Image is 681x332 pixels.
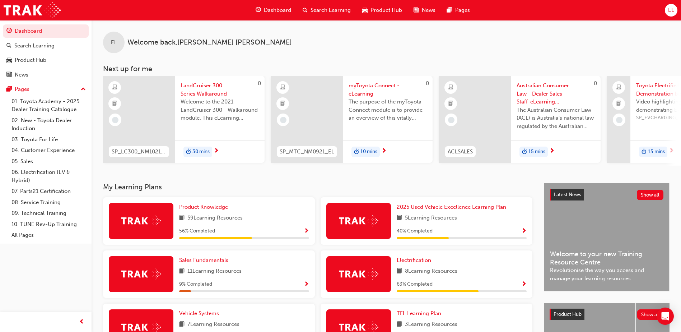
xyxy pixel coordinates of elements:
[397,309,444,318] a: TFL Learning Plan
[549,148,555,155] span: next-icon
[521,280,527,289] button: Show Progress
[381,148,387,155] span: next-icon
[657,308,674,325] div: Open Intercom Messenger
[405,320,457,329] span: 3 Learning Resources
[264,6,291,14] span: Dashboard
[3,83,89,96] button: Pages
[447,6,452,15] span: pages-icon
[271,76,433,163] a: 0SP_MTC_NM0921_ELmyToyota Connect - eLearningThe purpose of the myToyota Connect module is to pro...
[669,148,674,155] span: next-icon
[112,83,117,92] span: learningResourceType_ELEARNING-icon
[397,280,433,289] span: 63 % Completed
[616,117,622,123] span: learningRecordVerb_NONE-icon
[397,204,506,210] span: 2025 Used Vehicle Excellence Learning Plan
[9,145,89,156] a: 04. Customer Experience
[111,38,117,47] span: EL
[616,83,621,92] span: laptop-icon
[179,227,215,235] span: 56 % Completed
[448,148,473,156] span: ACLSALES
[521,228,527,235] span: Show Progress
[9,96,89,115] a: 01. Toyota Academy - 2025 Dealer Training Catalogue
[186,147,191,157] span: duration-icon
[405,267,457,276] span: 8 Learning Resources
[6,43,11,49] span: search-icon
[522,147,527,157] span: duration-icon
[14,42,55,50] div: Search Learning
[550,309,664,320] a: Product HubShow all
[121,268,161,280] img: Trak
[554,311,582,317] span: Product Hub
[179,204,228,210] span: Product Knowledge
[397,257,431,263] span: Electrification
[448,117,454,123] span: learningRecordVerb_NONE-icon
[15,56,46,64] div: Product Hub
[280,83,285,92] span: learningResourceType_ELEARNING-icon
[112,99,117,109] span: booktick-icon
[112,148,166,156] span: SP_LC300_NM1021_EL1
[4,2,61,18] img: Trak
[397,214,402,223] span: book-icon
[349,98,427,122] span: The purpose of the myToyota Connect module is to provide an overview of this vitally important ne...
[250,3,297,18] a: guage-iconDashboard
[258,80,261,87] span: 0
[426,80,429,87] span: 0
[397,267,402,276] span: book-icon
[370,6,402,14] span: Product Hub
[642,147,647,157] span: duration-icon
[179,280,212,289] span: 9 % Completed
[356,3,408,18] a: car-iconProduct Hub
[304,227,309,236] button: Show Progress
[9,115,89,134] a: 02. New - Toyota Dealer Induction
[448,99,453,109] span: booktick-icon
[441,3,476,18] a: pages-iconPages
[354,147,359,157] span: duration-icon
[181,82,259,98] span: LandCruiser 300 Series Walkaround
[297,3,356,18] a: search-iconSearch Learning
[79,318,84,327] span: prev-icon
[9,197,89,208] a: 08. Service Training
[397,310,441,317] span: TFL Learning Plan
[6,57,12,64] span: car-icon
[179,256,231,264] a: Sales Fundamentals
[256,6,261,15] span: guage-icon
[179,310,219,317] span: Vehicle Systems
[349,82,427,98] span: myToyota Connect - eLearning
[9,219,89,230] a: 10. TUNE Rev-Up Training
[3,68,89,82] a: News
[3,39,89,52] a: Search Learning
[397,227,433,235] span: 40 % Completed
[179,203,231,211] a: Product Knowledge
[280,99,285,109] span: booktick-icon
[668,6,674,14] span: EL
[455,6,470,14] span: Pages
[550,189,663,200] a: Latest NewsShow all
[6,86,12,93] span: pages-icon
[179,257,228,263] span: Sales Fundamentals
[92,65,681,73] h3: Next up for me
[214,148,219,155] span: next-icon
[304,281,309,288] span: Show Progress
[554,192,581,198] span: Latest News
[3,54,89,67] a: Product Hub
[3,24,89,38] a: Dashboard
[521,227,527,236] button: Show Progress
[121,215,161,226] img: Trak
[3,23,89,83] button: DashboardSearch LearningProduct HubNews
[192,148,210,156] span: 30 mins
[9,156,89,167] a: 05. Sales
[187,320,239,329] span: 7 Learning Resources
[181,98,259,122] span: Welcome to the 2021 LandCruiser 300 - Walkaround module. This eLearning module aims to arm you wi...
[414,6,419,15] span: news-icon
[362,6,368,15] span: car-icon
[280,117,286,123] span: learningRecordVerb_NONE-icon
[665,4,677,17] button: EL
[550,250,663,266] span: Welcome to your new Training Resource Centre
[339,215,378,226] img: Trak
[405,214,457,223] span: 5 Learning Resources
[397,203,509,211] a: 2025 Used Vehicle Excellence Learning Plan
[360,148,377,156] span: 10 mins
[179,267,185,276] span: book-icon
[9,134,89,145] a: 03. Toyota For Life
[112,117,118,123] span: learningRecordVerb_NONE-icon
